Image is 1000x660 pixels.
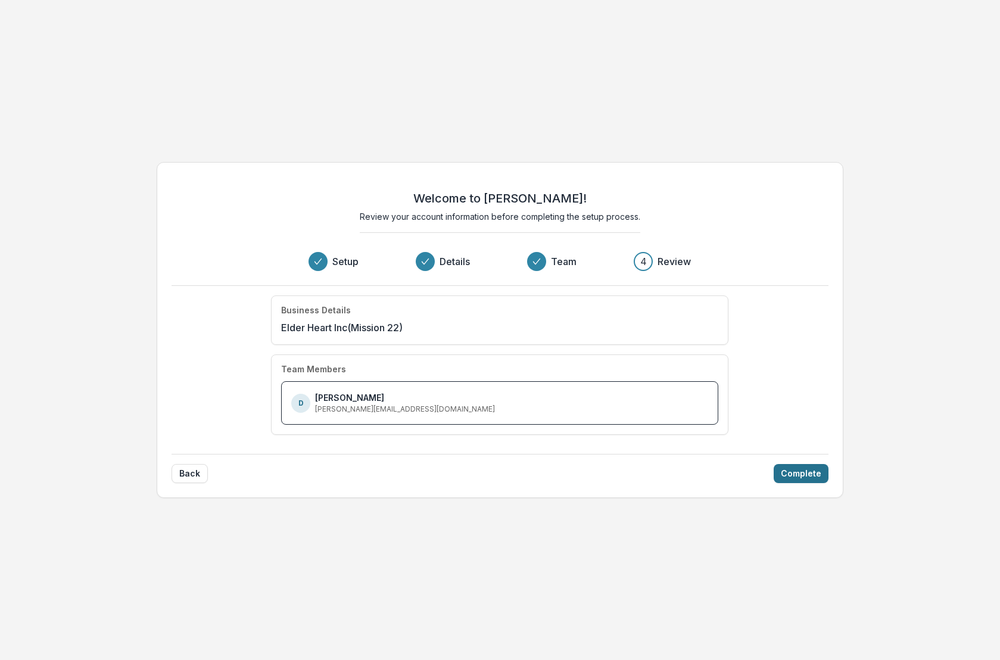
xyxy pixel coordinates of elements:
p: [PERSON_NAME][EMAIL_ADDRESS][DOMAIN_NAME] [315,404,495,415]
h3: Team [551,254,577,269]
h4: Team Members [281,365,346,375]
button: Back [172,464,208,483]
div: 4 [640,254,647,269]
div: Progress [309,252,691,271]
p: Elder Heart Inc (Mission 22) [281,320,403,335]
p: D [298,398,304,409]
h3: Details [440,254,470,269]
button: Complete [774,464,828,483]
h3: Setup [332,254,359,269]
p: Review your account information before completing the setup process. [360,210,640,223]
h2: Welcome to [PERSON_NAME]! [413,191,587,206]
p: [PERSON_NAME] [315,391,384,404]
h3: Review [658,254,691,269]
h4: Business Details [281,306,351,316]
